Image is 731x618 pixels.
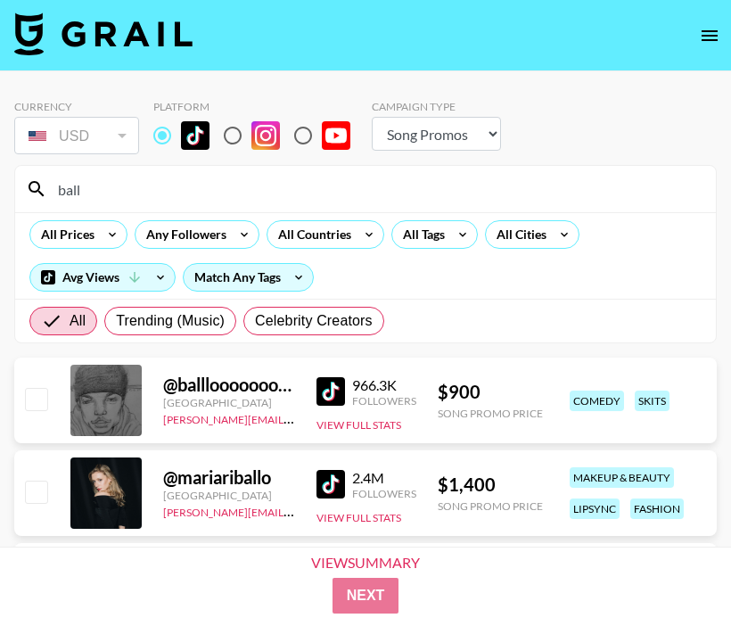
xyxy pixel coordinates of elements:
div: Avg Views [30,264,175,291]
div: 966.3K [352,376,416,394]
img: TikTok [316,377,345,406]
div: Campaign Type [372,100,501,113]
div: Platform [153,100,365,113]
div: Followers [352,487,416,500]
div: Currency [14,100,139,113]
div: View Summary [296,555,435,571]
div: $ 900 [438,381,543,403]
div: Song Promo Price [438,499,543,513]
div: All Cities [486,221,550,248]
div: [GEOGRAPHIC_DATA] [163,396,295,409]
img: TikTok [181,121,209,150]
div: USD [18,120,136,152]
div: $ 1,400 [438,474,543,496]
a: [PERSON_NAME][EMAIL_ADDRESS][PERSON_NAME][DOMAIN_NAME] [163,409,512,426]
img: Grail Talent [14,12,193,55]
div: Currency is locked to USD [14,113,139,158]
iframe: Drift Widget Chat Controller [642,529,710,597]
div: Any Followers [136,221,230,248]
div: @ balllooooooooo0 [163,374,295,396]
div: All Prices [30,221,98,248]
input: Search by User Name [47,175,705,203]
div: @ mariariballo [163,466,295,489]
span: Celebrity Creators [255,310,373,332]
div: makeup & beauty [570,467,674,488]
img: YouTube [322,121,350,150]
button: View Full Stats [316,418,401,432]
span: Trending (Music) [116,310,225,332]
button: View Full Stats [316,511,401,524]
div: Match Any Tags [184,264,313,291]
a: [PERSON_NAME][EMAIL_ADDRESS][DOMAIN_NAME] [163,502,427,519]
div: fashion [630,499,684,519]
div: lipsync [570,499,620,519]
div: Followers [352,394,416,408]
div: Song Promo Price [438,407,543,420]
div: All Countries [267,221,355,248]
div: All Tags [392,221,448,248]
div: comedy [570,391,624,411]
div: [GEOGRAPHIC_DATA] [163,489,295,502]
div: 2.4M [352,469,416,487]
div: skits [635,391,669,411]
img: Instagram [251,121,280,150]
button: Next [333,578,399,614]
button: open drawer [692,18,727,54]
img: TikTok [316,470,345,499]
span: All [70,310,86,332]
